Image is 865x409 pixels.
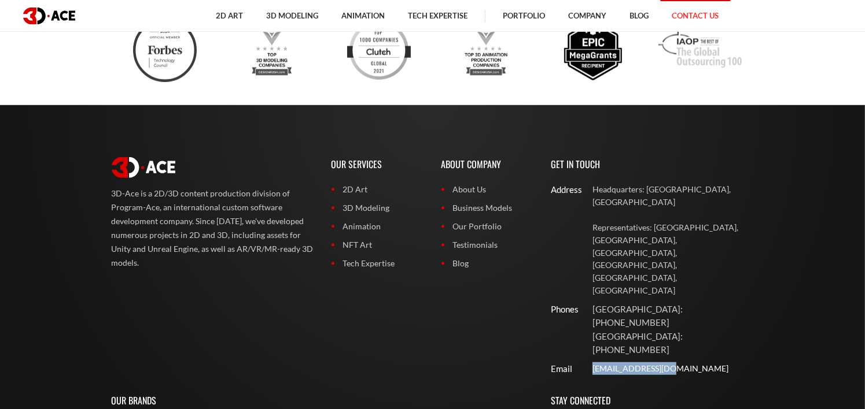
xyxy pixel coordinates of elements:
img: Ftc badge 3d ace 2024 [133,18,197,82]
img: Clutch top developers [347,18,411,82]
p: Our Services [332,146,424,183]
img: Iaop award [658,18,742,82]
a: Animation [332,220,424,233]
p: [GEOGRAPHIC_DATA]: [PHONE_NUMBER] [592,303,754,330]
a: Testimonials [441,239,534,251]
p: About Company [441,146,534,183]
img: logo white [112,157,175,178]
div: Email [551,362,570,375]
a: NFT Art [332,239,424,251]
a: Headquarters: [GEOGRAPHIC_DATA], [GEOGRAPHIC_DATA] Representatives: [GEOGRAPHIC_DATA], [GEOGRAPHI... [592,183,754,296]
p: 3D-Ace is a 2D/3D content production division of Program-Ace, an international custom software de... [112,187,314,270]
p: [GEOGRAPHIC_DATA]: [PHONE_NUMBER] [592,330,754,357]
a: 2D Art [332,183,424,196]
div: Phones [551,303,570,316]
a: 3D Modeling [332,202,424,214]
a: Our Portfolio [441,220,534,233]
a: Blog [441,257,534,270]
a: About Us [441,183,534,196]
img: logo dark [23,8,75,24]
p: Get In Touch [551,146,754,183]
a: Business Models [441,202,534,214]
a: [EMAIL_ADDRESS][DOMAIN_NAME] [592,362,754,375]
p: Headquarters: [GEOGRAPHIC_DATA], [GEOGRAPHIC_DATA] [592,183,754,209]
div: Address [551,183,570,196]
p: Representatives: [GEOGRAPHIC_DATA], [GEOGRAPHIC_DATA], [GEOGRAPHIC_DATA], [GEOGRAPHIC_DATA], [GEO... [592,221,754,297]
a: Tech Expertise [332,257,424,270]
img: Top 3d modeling companies designrush award 2023 [240,18,304,82]
img: Epic megagrants recipient [561,18,625,82]
img: Top 3d animation production companies designrush 2023 [454,18,518,82]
